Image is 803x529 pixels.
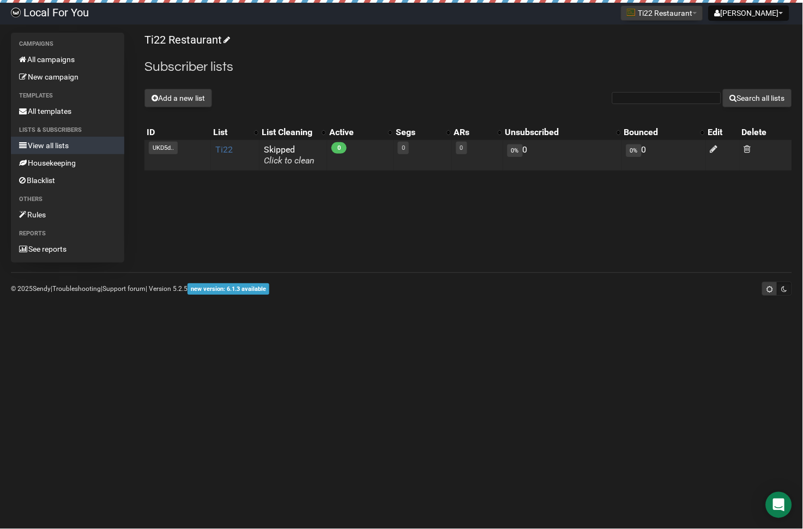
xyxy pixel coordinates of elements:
[52,285,101,293] a: Troubleshooting
[11,102,124,120] a: All templates
[11,89,124,102] li: Templates
[329,127,383,138] div: Active
[626,144,642,157] span: 0%
[262,127,316,138] div: List Cleaning
[11,206,124,223] a: Rules
[460,144,463,151] a: 0
[144,125,211,140] th: ID: No sort applied, sorting is disabled
[33,285,51,293] a: Sendy
[327,125,394,140] th: Active: No sort applied, activate to apply an ascending sort
[259,125,327,140] th: List Cleaning: No sort applied, activate to apply an ascending sort
[11,227,124,240] li: Reports
[11,172,124,189] a: Blacklist
[149,142,178,154] span: UKD5d..
[331,142,347,154] span: 0
[709,5,789,21] button: [PERSON_NAME]
[621,5,703,21] button: Ti22 Restaurant
[11,38,124,51] li: Campaigns
[723,89,792,107] button: Search all lists
[11,283,269,295] p: © 2025 | | | Version 5.2.5
[740,125,792,140] th: Delete: No sort applied, sorting is disabled
[211,125,259,140] th: List: No sort applied, activate to apply an ascending sort
[505,127,611,138] div: Unsubscribed
[624,127,695,138] div: Bounced
[215,144,233,155] a: Ti22
[394,125,451,140] th: Segs: No sort applied, activate to apply an ascending sort
[11,124,124,137] li: Lists & subscribers
[213,127,249,138] div: List
[627,8,636,17] img: 884.jpg
[147,127,209,138] div: ID
[144,57,792,77] h2: Subscriber lists
[102,285,146,293] a: Support forum
[11,68,124,86] a: New campaign
[264,144,315,166] span: Skipped
[188,283,269,295] span: new version: 6.1.3 available
[503,125,622,140] th: Unsubscribed: No sort applied, activate to apply an ascending sort
[742,127,790,138] div: Delete
[11,51,124,68] a: All campaigns
[11,193,124,206] li: Others
[402,144,405,151] a: 0
[708,127,738,138] div: Edit
[396,127,440,138] div: Segs
[503,140,622,171] td: 0
[144,89,212,107] button: Add a new list
[766,492,792,518] div: Open Intercom Messenger
[11,8,21,17] img: d61d2441668da63f2d83084b75c85b29
[622,125,706,140] th: Bounced: No sort applied, activate to apply an ascending sort
[454,127,492,138] div: ARs
[622,140,706,171] td: 0
[188,285,269,293] a: new version: 6.1.3 available
[11,137,124,154] a: View all lists
[706,125,740,140] th: Edit: No sort applied, sorting is disabled
[11,154,124,172] a: Housekeeping
[144,33,228,46] a: Ti22 Restaurant
[264,155,315,166] a: Click to clean
[508,144,523,157] span: 0%
[11,240,124,258] a: See reports
[452,125,503,140] th: ARs: No sort applied, activate to apply an ascending sort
